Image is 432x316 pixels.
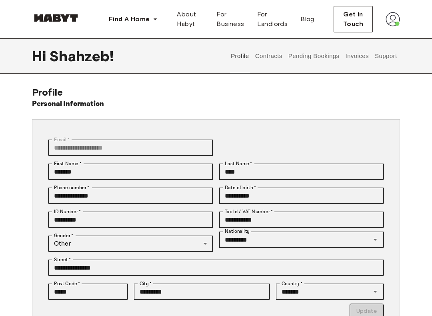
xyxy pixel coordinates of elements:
a: For Business [210,6,250,32]
label: Post Code [54,280,80,287]
label: Street [54,256,71,263]
a: Blog [294,6,321,32]
label: Nationality [225,228,250,235]
label: First Name [54,160,82,167]
span: Hi [32,48,49,64]
input: Choose date, selected date is Dec 17, 1991 [219,188,384,204]
label: Country [282,280,302,287]
span: Find A Home [109,14,150,24]
label: Last Name [225,160,252,167]
button: Support [374,38,398,74]
img: Habyt [32,14,80,22]
img: avatar [386,12,400,26]
span: Profile [32,86,63,98]
div: Other [48,236,213,252]
span: For Landlords [257,10,288,29]
div: user profile tabs [228,38,400,74]
h6: Personal Information [32,98,104,110]
label: Date of birth [225,184,256,191]
button: Open [370,286,381,297]
label: ID Number [54,208,81,215]
a: For Landlords [251,6,294,32]
button: Invoices [344,38,370,74]
label: Tax Id / VAT Number [225,208,273,215]
button: Get in Touch [334,6,373,32]
span: Get in Touch [340,10,366,29]
button: Contracts [254,38,283,74]
button: Pending Bookings [287,38,340,74]
button: Find A Home [102,11,164,27]
span: Shahzeb ! [49,48,114,64]
a: About Habyt [170,6,210,32]
div: You can't change your email address at the moment. Please reach out to customer support in case y... [48,140,213,156]
button: Profile [230,38,250,74]
label: Email [54,136,70,143]
span: About Habyt [177,10,204,29]
button: Open [370,234,381,245]
span: Blog [300,14,314,24]
label: City [140,280,152,287]
label: Phone number [54,184,90,191]
span: For Business [216,10,244,29]
label: Gender [54,232,73,239]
